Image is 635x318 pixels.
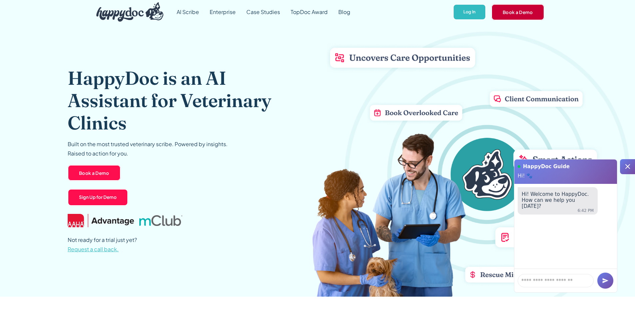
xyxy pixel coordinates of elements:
[68,67,293,134] h1: HappyDoc is an AI Assistant for Veterinary Clinics
[68,139,228,158] p: Built on the most trusted veterinary scribe. Powered by insights. Raised to action for you.
[68,246,119,253] span: Request a call back.
[91,1,164,23] a: home
[68,165,121,181] a: Book a Demo
[68,235,137,254] p: Not ready for a trial just yet?
[491,4,544,20] a: Book a Demo
[139,215,182,226] img: mclub logo
[96,2,164,22] img: HappyDoc Logo: A happy dog with his ear up, listening.
[68,189,128,206] a: Sign Up for Demo
[453,4,486,20] a: Log In
[68,214,134,227] img: AAHA Advantage logo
